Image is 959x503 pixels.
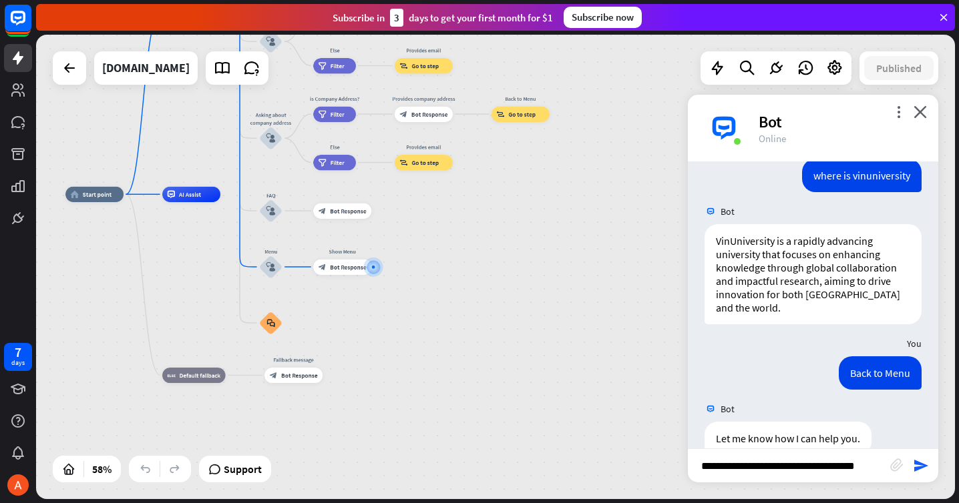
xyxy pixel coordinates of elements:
i: block_user_input [266,262,275,272]
span: Bot Response [281,372,318,380]
div: 58% [88,458,116,480]
i: block_faq [266,319,274,328]
i: block_bot_response [270,372,278,380]
span: Go to step [508,110,536,118]
i: block_user_input [266,133,275,143]
span: Bot Response [330,207,367,215]
i: block_goto [496,110,504,118]
span: Bot Response [330,263,367,271]
div: Menu [248,247,295,256]
button: Open LiveChat chat widget [11,5,51,45]
div: VinUniversity is a rapidly advancing university that focuses on enhancing knowledge through globa... [705,224,922,324]
i: filter [319,110,327,118]
div: where is vinuniversity [802,159,922,192]
i: close [914,105,927,118]
i: block_bot_response [399,110,407,118]
span: AI Assist [179,190,201,198]
span: Filter [331,62,345,70]
div: Provides email [389,46,458,54]
span: Bot [721,403,735,415]
i: home_2 [71,190,79,198]
div: cbm.vinuni.edu.vn [102,51,190,85]
i: block_fallback [168,372,176,380]
i: block_goto [399,159,407,167]
div: Else [307,143,361,151]
a: 7 days [4,343,32,371]
div: Online [759,132,922,145]
div: Else [307,46,361,54]
i: filter [319,62,327,70]
i: block_goto [399,62,407,70]
div: Back to Menu [486,95,555,103]
i: filter [319,159,327,167]
div: Back to Menu [839,356,922,390]
div: Show Menu [307,247,377,256]
span: Start point [83,190,112,198]
div: 7 [15,346,21,358]
div: Subscribe now [564,7,642,28]
span: Go to step [411,159,439,167]
div: Asking about company address [248,111,295,127]
i: block_user_input [266,37,275,46]
button: Published [864,56,934,80]
i: send [913,458,929,474]
span: You [907,338,922,350]
i: block_bot_response [319,207,327,215]
i: block_user_input [266,206,275,215]
span: Go to step [411,62,439,70]
i: block_attachment [890,458,904,472]
i: block_bot_response [319,263,327,271]
div: FAQ [248,191,295,199]
span: Filter [331,159,345,167]
div: Bot [759,111,922,132]
div: Provides email [389,143,458,151]
span: Filter [331,110,345,118]
span: Support [224,458,262,480]
div: days [11,358,25,368]
span: Bot [721,205,735,217]
div: Fallback message [258,356,328,364]
span: Default fallback [180,372,220,380]
div: Provides company address [389,95,458,103]
div: Let me know how I can help you. [705,422,872,455]
i: more_vert [892,105,905,118]
span: Bot Response [411,110,448,118]
div: Subscribe in days to get your first month for $1 [333,9,553,27]
div: is Company Address? [307,95,361,103]
div: 3 [390,9,403,27]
